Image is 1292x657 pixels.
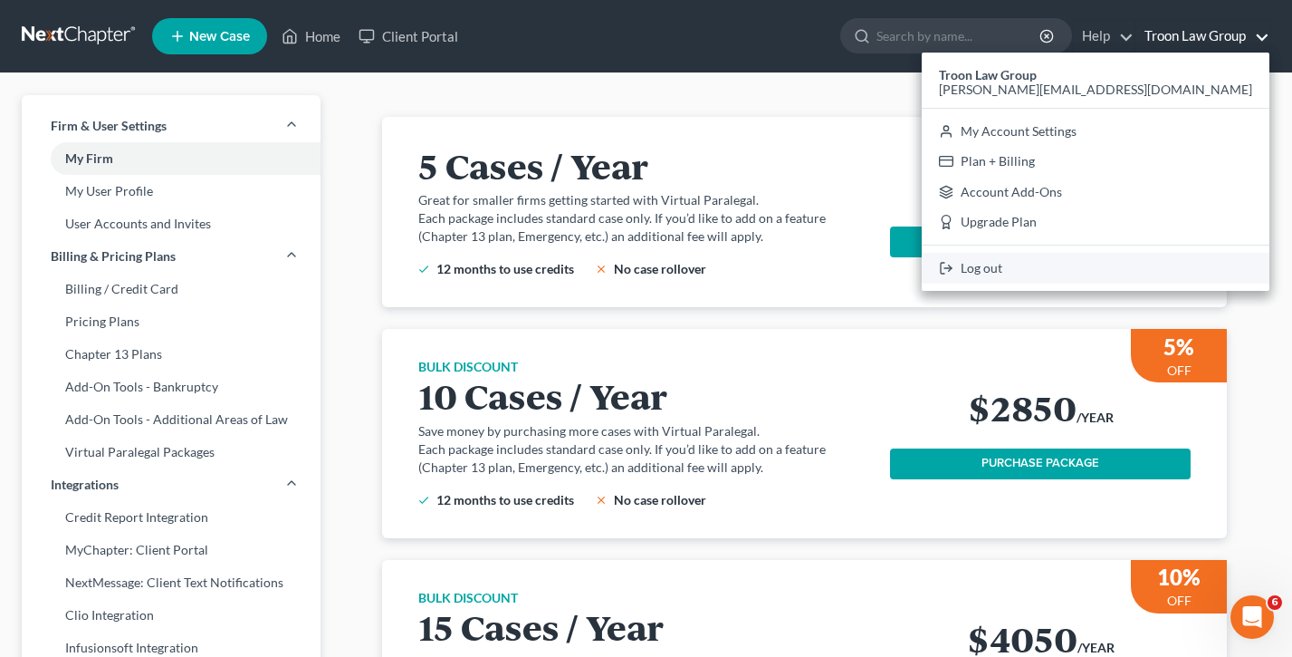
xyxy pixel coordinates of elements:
[51,247,176,266] span: Billing & Pricing Plans
[418,376,869,414] h2: 10 Cases / Year
[51,117,167,135] span: Firm & User Settings
[1163,333,1194,362] h3: 5%
[189,30,250,43] span: New Case
[51,476,119,494] span: Integrations
[22,501,321,534] a: Credit Report Integration
[418,209,869,246] p: Each package includes standard case only. If you’d like to add on a feature (Chapter 13 plan, Eme...
[614,261,706,276] span: No case rollover
[922,253,1269,284] a: Log out
[436,261,574,276] span: 12 months to use credits
[418,146,869,184] h2: 5 Cases / Year
[22,175,321,208] a: My User Profile
[418,589,869,607] h6: BULK DISCOUNT
[922,146,1269,177] a: Plan + Billing
[1135,20,1269,53] a: Troon Law Group
[890,227,1191,257] button: PURCHASE PACKAGE
[1167,362,1192,380] p: OFF
[22,338,321,371] a: Chapter 13 Plans
[1077,639,1115,657] h6: /YEAR
[22,240,321,273] a: Billing & Pricing Plans
[922,177,1269,208] a: Account Add-Ons
[22,403,321,436] a: Add-On Tools - Additional Areas of Law
[418,358,869,376] h6: BULK DISCOUNT
[418,440,869,477] p: Each package includes standard case only. If you’d like to add on a feature (Chapter 13 plan, Eme...
[22,599,321,632] a: Clio Integration
[22,436,321,469] a: Virtual Paralegal Packages
[273,20,349,53] a: Home
[1077,409,1114,427] h6: /YEAR
[939,67,1037,82] strong: Troon Law Group
[22,273,321,305] a: Billing / Credit Card
[1230,595,1274,639] iframe: Intercom live chat
[436,492,574,507] span: 12 months to use credits
[22,534,321,566] a: MyChapter: Client Portal
[22,469,321,501] a: Integrations
[1073,20,1134,53] a: Help
[614,492,706,507] span: No case rollover
[939,82,1252,97] span: [PERSON_NAME][EMAIL_ADDRESS][DOMAIN_NAME]
[418,422,869,440] p: Save money by purchasing more cases with Virtual Paralegal.
[1157,563,1201,592] h3: 10%
[967,619,1077,657] h2: $4050
[22,305,321,338] a: Pricing Plans
[418,191,869,209] p: Great for smaller firms getting started with Virtual Paralegal.
[968,388,1077,426] h2: $2850
[876,19,1042,53] input: Search by name...
[22,566,321,599] a: NextMessage: Client Text Notifications
[22,208,321,240] a: User Accounts and Invites
[22,142,321,175] a: My Firm
[922,53,1269,291] div: Troon Law Group
[1167,592,1192,610] p: OFF
[1268,595,1282,610] span: 6
[922,208,1269,238] a: Upgrade Plan
[22,371,321,403] a: Add-On Tools - Bankruptcy
[349,20,467,53] a: Client Portal
[22,110,321,142] a: Firm & User Settings
[418,607,869,645] h2: 15 Cases / Year
[890,449,1191,479] button: PURCHASE PACKAGE
[922,116,1269,147] a: My Account Settings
